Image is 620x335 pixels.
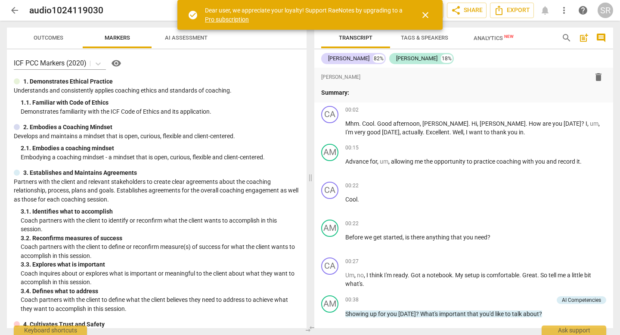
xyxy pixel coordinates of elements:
span: me [415,158,424,165]
a: Help [575,3,591,18]
span: with [522,158,535,165]
div: Dear user, we appreciate your loyalty! Support RaeNotes by upgrading to a [205,6,405,24]
span: . [357,196,359,203]
p: 1. Demonstrates Ethical Practice [23,77,113,86]
span: like [495,310,505,317]
span: New [504,34,514,39]
span: that [467,310,480,317]
span: Advance [345,158,370,165]
span: Transcript [339,34,372,41]
strong: Summary: [321,89,349,96]
span: [PERSON_NAME] [480,120,526,127]
span: . [580,158,582,165]
span: visibility [111,58,121,68]
p: Partners with the client and relevant stakeholders to create clear agreements about the coaching ... [14,177,300,204]
span: Got [411,272,422,279]
p: 4. Cultivates Trust and Safety [23,320,105,329]
span: My [455,272,465,279]
span: . [449,129,453,136]
span: Cool [362,120,374,127]
span: I [366,272,369,279]
span: What's [420,310,439,317]
span: to [467,158,474,165]
span: Showing [345,310,370,317]
span: [PERSON_NAME] [422,120,468,127]
span: Share [451,5,483,16]
span: Well [453,129,463,136]
span: good [367,129,382,136]
span: , [598,120,600,127]
div: 3. 3. Explores what is important [21,260,300,269]
span: comment [596,33,606,43]
p: Coach partners with the client to define what the client believes they need to address to achieve... [21,295,300,313]
p: Coach partners with the client to define or reconfirm measure(s) of success for what the client w... [21,242,300,260]
span: for [370,158,377,165]
span: 00:27 [345,258,359,265]
span: post_add [579,33,589,43]
span: 00:38 [345,296,359,304]
span: , [400,129,402,136]
span: get [373,234,383,241]
span: , [377,158,380,165]
span: . [423,129,426,136]
span: help [578,5,588,16]
span: talk [512,310,523,317]
button: SR [598,3,613,18]
span: and [546,158,558,165]
span: it [577,158,580,165]
span: up [370,310,378,317]
p: Coach inquires about or explores what is important or meaningful to the client about what they wa... [21,269,300,287]
span: . [363,280,364,287]
span: Before [345,234,364,241]
span: . [408,272,411,279]
span: Hi [471,120,477,127]
span: . [452,272,455,279]
span: ready [393,272,408,279]
span: want [469,129,484,136]
span: are [542,120,552,127]
span: [DATE] [564,120,581,127]
span: there [411,234,426,241]
button: Share [447,3,487,18]
span: [PERSON_NAME] [321,74,360,81]
div: Change speaker [321,144,338,161]
p: Understands and consistently applies coaching ethics and standards of coaching. [14,86,300,95]
span: 00:22 [345,182,359,189]
span: you [463,234,474,241]
span: me [558,272,567,279]
span: you [535,158,546,165]
span: in [519,129,524,136]
span: , [587,120,590,127]
a: Help [106,56,123,70]
span: to [484,129,491,136]
span: little [572,272,584,279]
button: Add summary [577,31,591,45]
span: opportunity [434,158,467,165]
span: Filler word [357,272,364,279]
span: is [405,234,411,241]
span: [DATE] [382,129,400,136]
span: I [586,120,587,127]
span: , [477,120,480,127]
span: a [422,272,427,279]
div: [PERSON_NAME] [328,54,369,63]
div: Change speaker [321,220,338,237]
span: 00:02 [345,106,359,114]
span: , [364,272,366,279]
p: 2. Embodies a Coaching Mindset [23,123,112,132]
span: 00:15 [345,144,359,152]
span: close [420,10,431,20]
div: 3. 2. Reconfirms measures of success [21,234,300,243]
div: Ask support [542,326,606,335]
span: I'm [384,272,393,279]
button: Search [560,31,573,45]
div: Change speaker [321,257,338,275]
span: what's [345,280,363,287]
div: 3. 4. Defines what to address [21,287,300,296]
span: coaching [496,158,522,165]
span: practice [474,158,496,165]
span: bit [584,272,591,279]
div: 2. 1. Embodies a coaching mindset [21,144,300,153]
span: Markers [105,34,130,41]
